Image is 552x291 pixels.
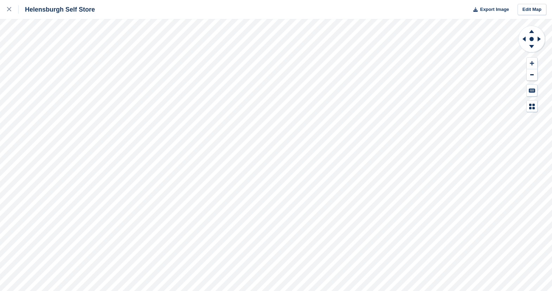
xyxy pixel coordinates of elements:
button: Keyboard Shortcuts [527,85,537,96]
button: Map Legend [527,101,537,112]
a: Edit Map [518,4,546,15]
button: Export Image [469,4,509,15]
span: Export Image [480,6,509,13]
button: Zoom In [527,58,537,69]
button: Zoom Out [527,69,537,81]
div: Helensburgh Self Store [19,5,95,14]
